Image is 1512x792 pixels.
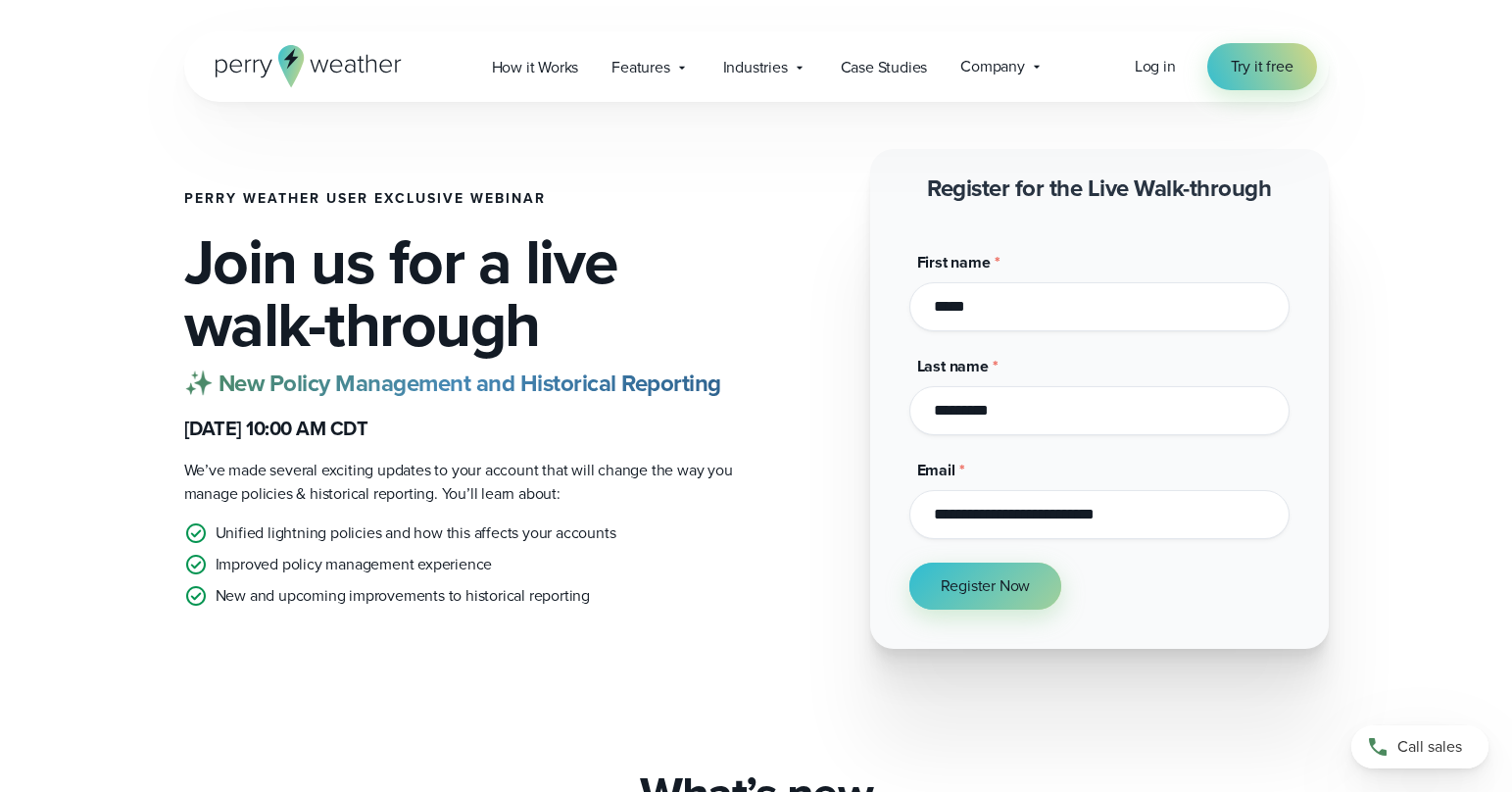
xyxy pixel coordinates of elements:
a: How it Works [475,47,596,87]
strong: ✨ New Policy Management and Historical Reporting [184,366,721,401]
span: Register Now [941,574,1031,598]
strong: [DATE] 10:00 AM CDT [184,414,368,443]
a: Case Studies [824,47,945,87]
span: Try it free [1231,55,1293,78]
span: Industries [723,56,788,79]
h1: Perry Weather User Exclusive Webinar [184,191,741,207]
span: First name [917,251,991,273]
h2: Join us for a live walk-through [184,230,741,356]
span: Last name [917,355,989,377]
span: Call sales [1397,735,1462,759]
a: Try it free [1207,43,1317,90]
span: We’ve made several exciting updates to your account that will change the way you manage policies ... [184,459,733,505]
strong: Register for the Live Walk-through [927,171,1271,206]
span: Case Studies [841,56,928,79]
p: Improved policy management experience [216,553,493,576]
a: Call sales [1351,725,1488,768]
button: Register Now [909,563,1062,610]
span: Features [611,56,669,79]
p: New and upcoming improvements to historical reporting [216,584,590,608]
a: Log in [1135,55,1176,78]
span: Email [917,459,955,481]
span: Company [960,55,1025,78]
p: Unified lightning policies and how this affects your accounts [216,521,616,545]
span: How it Works [492,56,579,79]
